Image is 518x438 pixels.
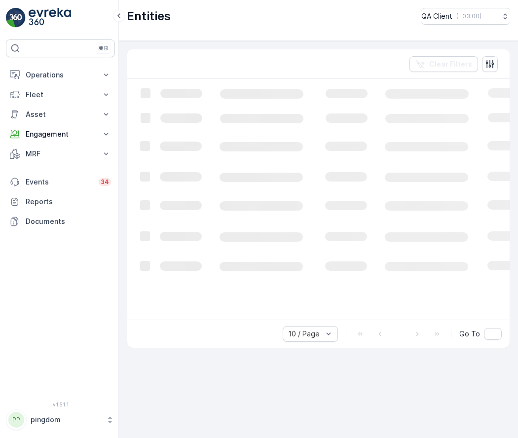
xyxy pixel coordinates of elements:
p: Operations [26,70,95,80]
img: logo [6,8,26,28]
p: MRF [26,149,95,159]
a: Documents [6,212,115,231]
p: ⌘B [98,44,108,52]
button: Operations [6,65,115,85]
p: Clear Filters [429,59,472,69]
p: Fleet [26,90,95,100]
span: v 1.51.1 [6,401,115,407]
p: Asset [26,109,95,119]
img: logo_light-DOdMpM7g.png [29,8,71,28]
p: Documents [26,217,111,226]
button: Asset [6,105,115,124]
p: Events [26,177,93,187]
button: PPpingdom [6,409,115,430]
button: Fleet [6,85,115,105]
button: Engagement [6,124,115,144]
button: Clear Filters [409,56,478,72]
p: QA Client [421,11,452,21]
button: QA Client(+03:00) [421,8,510,25]
p: Reports [26,197,111,207]
a: Events34 [6,172,115,192]
button: MRF [6,144,115,164]
div: PP [8,412,24,428]
p: ( +03:00 ) [456,12,481,20]
p: pingdom [31,415,101,425]
a: Reports [6,192,115,212]
p: Engagement [26,129,95,139]
span: Go To [459,329,480,339]
p: 34 [101,178,109,186]
p: Entities [127,8,171,24]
